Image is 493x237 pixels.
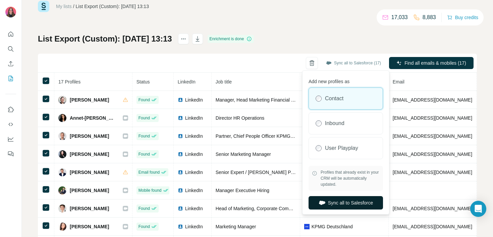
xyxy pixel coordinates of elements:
span: [PERSON_NAME] [70,205,109,212]
span: Profiles that already exist in your CRM will be automatically updated. [321,169,380,187]
span: [EMAIL_ADDRESS][DOMAIN_NAME] [393,224,472,229]
img: LinkedIn logo [178,206,183,211]
span: Senior Marketing Manager [216,152,271,157]
img: Avatar [58,168,66,176]
span: LinkedIn [185,151,203,158]
span: Found [139,151,150,157]
span: [PERSON_NAME] [70,97,109,103]
img: LinkedIn logo [178,115,183,121]
span: Director HR Operations [216,115,265,121]
span: [PERSON_NAME] [70,151,109,158]
span: Head of Marketing, Corporate Communications und Markets [216,206,341,211]
img: Avatar [58,223,66,231]
li: / [73,3,74,10]
span: Found [139,205,150,212]
span: 17 Profiles [58,79,80,84]
button: actions [178,34,189,44]
p: Add new profiles as [309,75,383,85]
div: List Export (Custom): [DATE] 13:13 [76,3,149,10]
span: Found [139,133,150,139]
span: Mobile found [139,187,162,193]
span: LinkedIn [185,97,203,103]
img: Avatar [58,132,66,140]
span: LinkedIn [178,79,196,84]
button: Use Surfe on LinkedIn [5,104,16,116]
img: Avatar [58,186,66,194]
span: LinkedIn [185,223,203,230]
span: LinkedIn [185,205,203,212]
img: Avatar [58,96,66,104]
span: Job title [216,79,232,84]
span: LinkedIn [185,187,203,194]
button: Find all emails & mobiles (17) [389,57,474,69]
span: [EMAIL_ADDRESS][DOMAIN_NAME] [393,97,472,103]
div: Enrichment is done [208,35,254,43]
button: Buy credits [447,13,478,22]
img: company-logo [304,224,310,229]
img: Avatar [5,7,16,17]
span: LinkedIn [185,169,203,176]
span: Annet-[PERSON_NAME] [70,115,116,121]
span: LinkedIn [185,115,203,121]
img: Avatar [58,114,66,122]
button: Dashboard [5,133,16,145]
a: My lists [56,4,72,9]
label: Contact [325,95,343,103]
img: Surfe Logo [38,1,49,12]
button: Enrich CSV [5,58,16,70]
img: Avatar [58,204,66,213]
span: LinkedIn [185,133,203,139]
span: Status [136,79,150,84]
img: LinkedIn logo [178,188,183,193]
span: [EMAIL_ADDRESS][DOMAIN_NAME] [393,206,472,211]
button: Sync all to Salesforce (17) [321,58,386,68]
button: Search [5,43,16,55]
span: Found [139,97,150,103]
span: [PERSON_NAME] [70,223,109,230]
button: Use Surfe API [5,118,16,130]
button: Quick start [5,28,16,40]
label: Inbound [325,119,344,127]
span: Marketing Manager [216,224,256,229]
span: Found [139,115,150,121]
p: 17,033 [391,13,408,21]
span: [EMAIL_ADDRESS][DOMAIN_NAME] [393,170,472,175]
img: LinkedIn logo [178,152,183,157]
span: [EMAIL_ADDRESS][DOMAIN_NAME] [393,133,472,139]
button: Feedback [5,148,16,160]
label: User Playplay [325,144,358,152]
div: Open Intercom Messenger [470,201,486,217]
button: My lists [5,72,16,84]
span: Senior Expert / [PERSON_NAME] Pressestelle [216,170,314,175]
img: LinkedIn logo [178,170,183,175]
span: [PERSON_NAME] [70,133,109,139]
span: [PERSON_NAME] [70,169,109,176]
span: Manager Executive Hiring [216,188,269,193]
span: KPMG Deutschland [312,223,353,230]
span: [PERSON_NAME] [70,187,109,194]
img: LinkedIn logo [178,97,183,103]
span: Partner, Chief People Officer KPMG [GEOGRAPHIC_DATA] [216,133,341,139]
span: [EMAIL_ADDRESS][DOMAIN_NAME] [393,152,472,157]
h1: List Export (Custom): [DATE] 13:13 [38,34,172,44]
img: LinkedIn logo [178,224,183,229]
img: Avatar [58,150,66,158]
span: [EMAIL_ADDRESS][DOMAIN_NAME] [393,115,472,121]
img: LinkedIn logo [178,133,183,139]
button: Sync all to Salesforce [309,196,383,210]
span: Email [393,79,404,84]
span: Find all emails & mobiles (17) [404,60,466,66]
span: Email found [139,169,160,175]
span: Manager, Head Marketing Financial Services [216,97,309,103]
span: Found [139,224,150,230]
p: 8,883 [423,13,436,21]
